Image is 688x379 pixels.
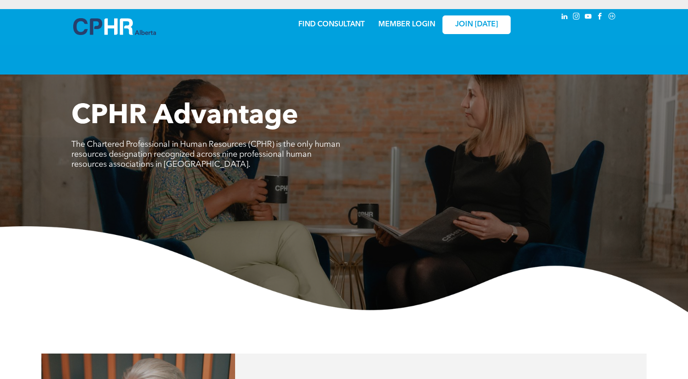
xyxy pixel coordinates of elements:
[71,103,298,130] span: CPHR Advantage
[583,11,593,24] a: youtube
[298,21,365,28] a: FIND CONSULTANT
[442,15,511,34] a: JOIN [DATE]
[572,11,582,24] a: instagram
[560,11,570,24] a: linkedin
[595,11,605,24] a: facebook
[455,20,498,29] span: JOIN [DATE]
[378,21,435,28] a: MEMBER LOGIN
[71,140,340,169] span: The Chartered Professional in Human Resources (CPHR) is the only human resources designation reco...
[607,11,617,24] a: Social network
[73,18,156,35] img: A blue and white logo for cp alberta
